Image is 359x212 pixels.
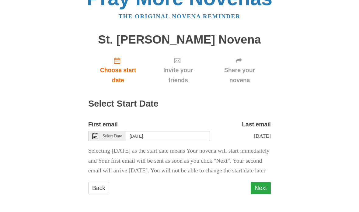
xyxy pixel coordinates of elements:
[148,52,208,88] a: Invite your friends
[251,182,271,194] button: Next
[88,52,148,88] a: Choose start date
[88,182,109,194] a: Back
[254,133,271,139] span: [DATE]
[119,13,241,19] a: The original novena reminder
[94,65,142,85] span: Choose start date
[242,119,271,129] label: Last email
[154,65,202,85] span: Invite your friends
[88,99,271,109] h2: Select Start Date
[88,146,271,176] p: Selecting [DATE] as the start date means Your novena will start immediately and Your first email ...
[88,119,118,129] label: First email
[126,131,210,141] input: Use the arrow keys to pick a date
[214,65,265,85] span: Share your novena
[208,52,271,88] a: Share your novena
[88,33,271,46] h1: St. [PERSON_NAME] Novena
[103,134,122,138] span: Select Date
